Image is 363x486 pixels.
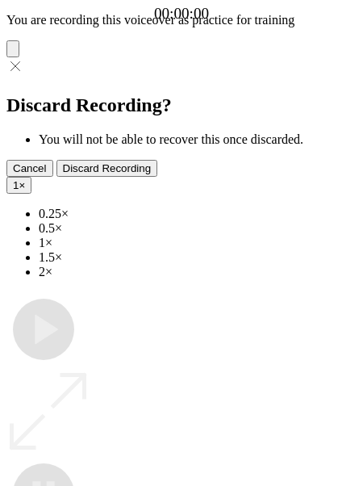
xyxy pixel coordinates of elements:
button: Discard Recording [56,160,158,177]
li: 2× [39,265,357,279]
li: 1.5× [39,250,357,265]
button: Cancel [6,160,53,177]
p: You are recording this voiceover as practice for training [6,13,357,27]
li: You will not be able to recover this once discarded. [39,132,357,147]
li: 1× [39,236,357,250]
h2: Discard Recording? [6,94,357,116]
button: 1× [6,177,31,194]
span: 1 [13,179,19,191]
a: 00:00:00 [154,5,209,23]
li: 0.5× [39,221,357,236]
li: 0.25× [39,207,357,221]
